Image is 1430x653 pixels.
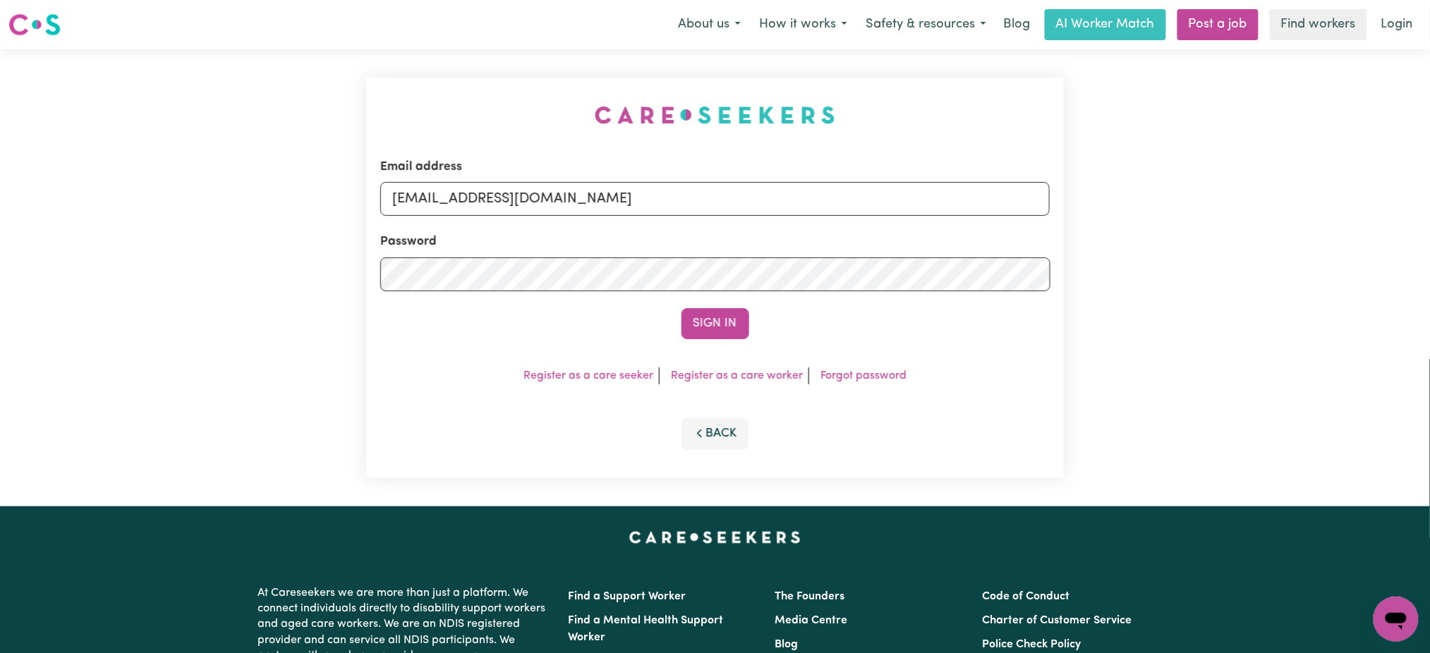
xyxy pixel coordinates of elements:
label: Password [380,233,437,251]
a: Code of Conduct [982,591,1070,602]
a: Login [1373,9,1422,40]
a: The Founders [775,591,845,602]
iframe: Button to launch messaging window [1374,597,1419,642]
a: Post a job [1177,9,1259,40]
a: Register as a care worker [671,370,803,382]
a: Find a Support Worker [569,591,686,602]
img: Careseekers logo [8,12,61,37]
a: Careseekers home page [629,532,801,543]
button: About us [669,10,750,39]
a: AI Worker Match [1045,9,1166,40]
a: Careseekers logo [8,8,61,41]
button: Sign In [681,308,749,339]
a: Forgot password [820,370,907,382]
a: Register as a care seeker [523,370,653,382]
button: Safety & resources [856,10,995,39]
label: Email address [380,158,462,176]
a: Find a Mental Health Support Worker [569,615,724,643]
a: Blog [995,9,1039,40]
input: Email address [380,182,1050,216]
a: Blog [775,639,799,650]
a: Charter of Customer Service [982,615,1132,626]
button: How it works [750,10,856,39]
a: Find workers [1270,9,1367,40]
a: Police Check Policy [982,639,1081,650]
a: Media Centre [775,615,848,626]
button: Back [681,418,749,449]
